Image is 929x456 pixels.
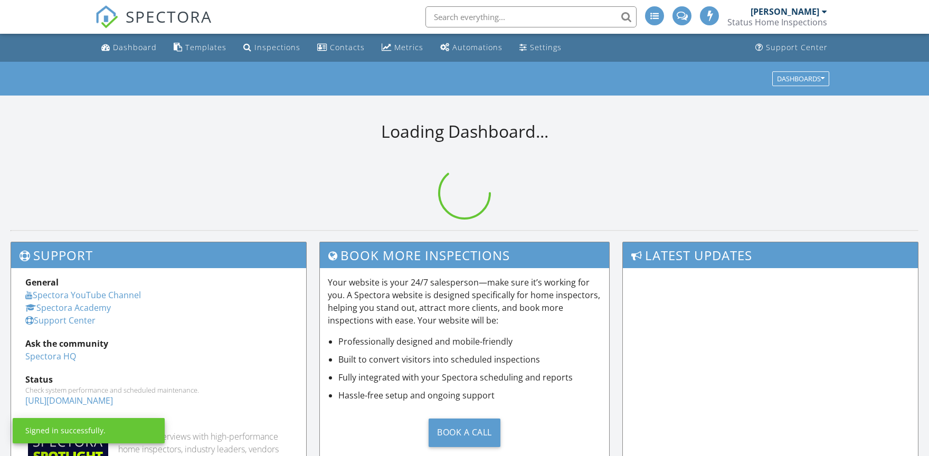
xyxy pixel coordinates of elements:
strong: General [25,277,59,288]
div: Automations [452,42,503,52]
input: Search everything... [425,6,637,27]
a: Book a Call [328,410,601,455]
a: Support Center [751,38,832,58]
div: [PERSON_NAME] [751,6,819,17]
div: Settings [530,42,562,52]
li: Built to convert visitors into scheduled inspections [338,353,601,366]
a: [URL][DOMAIN_NAME] [25,395,113,406]
a: Dashboard [97,38,161,58]
div: Dashboard [113,42,157,52]
li: Professionally designed and mobile-friendly [338,335,601,348]
button: Dashboards [772,71,829,86]
div: Status [25,373,292,386]
div: Ask the community [25,337,292,350]
div: Book a Call [429,419,500,447]
a: Metrics [377,38,428,58]
div: Inspections [254,42,300,52]
a: Inspections [239,38,305,58]
a: Contacts [313,38,369,58]
li: Fully integrated with your Spectora scheduling and reports [338,371,601,384]
div: Check system performance and scheduled maintenance. [25,386,292,394]
a: Spectora YouTube Channel [25,289,141,301]
a: Automations (Advanced) [436,38,507,58]
a: Support Center [25,315,96,326]
h3: Support [11,242,306,268]
img: The Best Home Inspection Software - Spectora [95,5,118,28]
div: Support Center [766,42,828,52]
a: Spectora HQ [25,350,76,362]
div: Dashboards [777,75,824,82]
p: Your website is your 24/7 salesperson—make sure it’s working for you. A Spectora website is desig... [328,276,601,327]
div: Status Home Inspections [727,17,827,27]
h3: Book More Inspections [320,242,609,268]
div: Contacts [330,42,365,52]
h3: Latest Updates [623,242,918,268]
a: SPECTORA [95,14,212,36]
a: Spectora Academy [25,302,111,313]
a: Settings [515,38,566,58]
div: Metrics [394,42,423,52]
li: Hassle-free setup and ongoing support [338,389,601,402]
span: SPECTORA [126,5,212,27]
a: Templates [169,38,231,58]
div: Signed in successfully. [25,425,106,436]
div: Templates [185,42,226,52]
